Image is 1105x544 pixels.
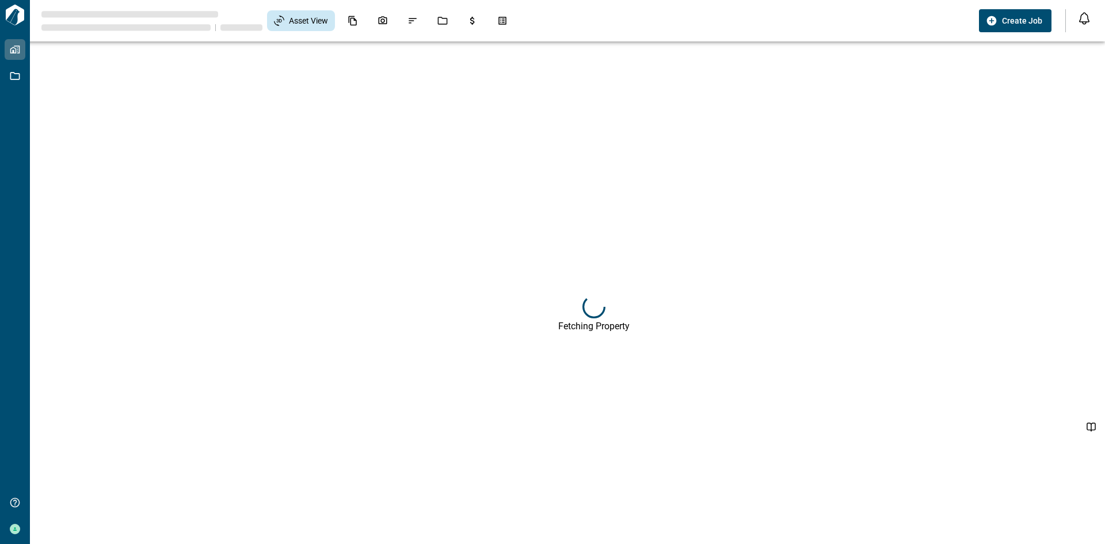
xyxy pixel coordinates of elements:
button: Open notification feed [1075,9,1093,28]
div: Takeoff Center [490,11,515,31]
div: Budgets [460,11,485,31]
div: Documents [341,11,365,31]
div: Issues & Info [401,11,425,31]
span: Create Job [1002,15,1042,26]
div: Photos [371,11,395,31]
div: Fetching Property [558,321,630,332]
div: Jobs [430,11,455,31]
div: Asset View [267,10,335,31]
span: Asset View [289,15,328,26]
button: Create Job [979,9,1051,32]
